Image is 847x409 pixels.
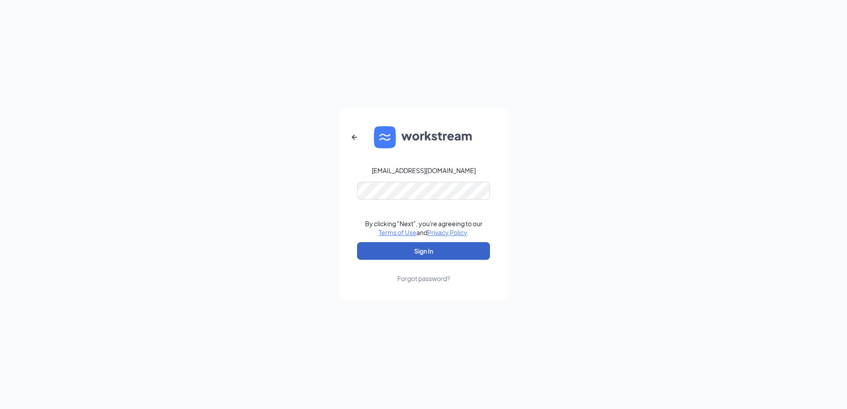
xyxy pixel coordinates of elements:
[349,132,360,143] svg: ArrowLeftNew
[344,127,365,148] button: ArrowLeftNew
[365,219,482,237] div: By clicking "Next", you're agreeing to our and .
[379,228,416,236] a: Terms of Use
[397,274,450,283] div: Forgot password?
[374,126,473,148] img: WS logo and Workstream text
[397,260,450,283] a: Forgot password?
[427,228,467,236] a: Privacy Policy
[372,166,476,175] div: [EMAIL_ADDRESS][DOMAIN_NAME]
[357,242,490,260] button: Sign In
